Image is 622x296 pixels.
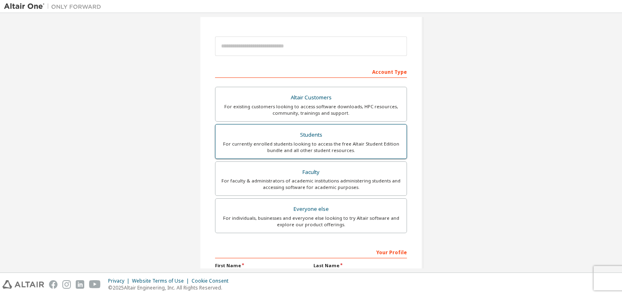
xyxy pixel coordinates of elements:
[220,141,402,154] div: For currently enrolled students looking to access the free Altair Student Edition bundle and all ...
[215,65,407,78] div: Account Type
[215,262,309,269] label: First Name
[49,280,58,289] img: facebook.svg
[313,262,407,269] label: Last Name
[220,204,402,215] div: Everyone else
[220,215,402,228] div: For individuals, businesses and everyone else looking to try Altair software and explore our prod...
[220,167,402,178] div: Faculty
[62,280,71,289] img: instagram.svg
[220,103,402,116] div: For existing customers looking to access software downloads, HPC resources, community, trainings ...
[89,280,101,289] img: youtube.svg
[76,280,84,289] img: linkedin.svg
[192,278,233,284] div: Cookie Consent
[220,178,402,191] div: For faculty & administrators of academic institutions administering students and accessing softwa...
[2,280,44,289] img: altair_logo.svg
[108,284,233,291] p: © 2025 Altair Engineering, Inc. All Rights Reserved.
[215,245,407,258] div: Your Profile
[220,92,402,103] div: Altair Customers
[108,278,132,284] div: Privacy
[220,129,402,141] div: Students
[4,2,105,11] img: Altair One
[132,278,192,284] div: Website Terms of Use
